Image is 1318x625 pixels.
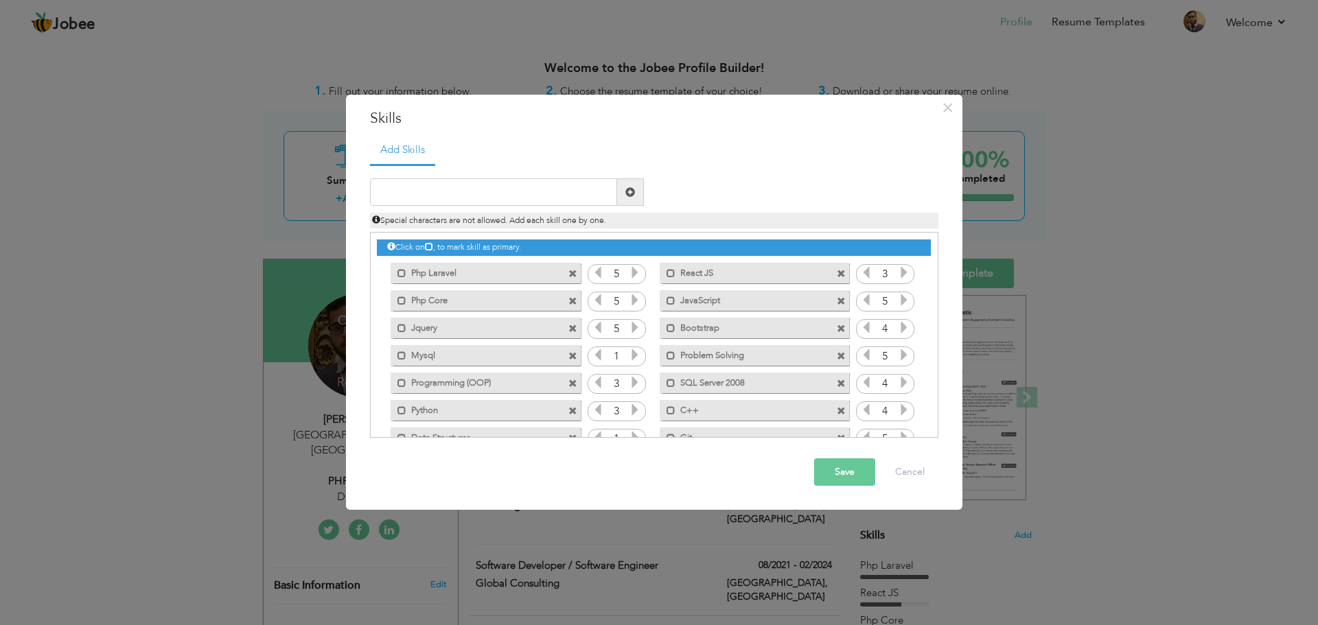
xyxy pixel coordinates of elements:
label: Data Structures [406,427,545,445]
label: Bootstrap [675,318,814,335]
button: Cancel [881,458,938,486]
span: × [942,95,953,120]
label: Php Core [406,290,545,307]
label: Php Laravel [406,263,545,280]
h3: Skills [370,108,938,129]
label: JavaScript [675,290,814,307]
button: Close [937,97,959,119]
label: Programming (OOP) [406,373,545,390]
label: Mysql [406,345,545,362]
label: SQL Server 2008 [675,373,814,390]
label: Problem Solving [675,345,814,362]
label: Python [406,400,545,417]
label: Git [675,427,814,445]
label: React JS [675,263,814,280]
label: Jquery [406,318,545,335]
a: Add Skills [370,136,435,166]
div: Click on , to mark skill as primary. [377,239,930,255]
label: C++ [675,400,814,417]
button: Save [814,458,875,486]
span: Special characters are not allowed. Add each skill one by one. [372,215,606,226]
